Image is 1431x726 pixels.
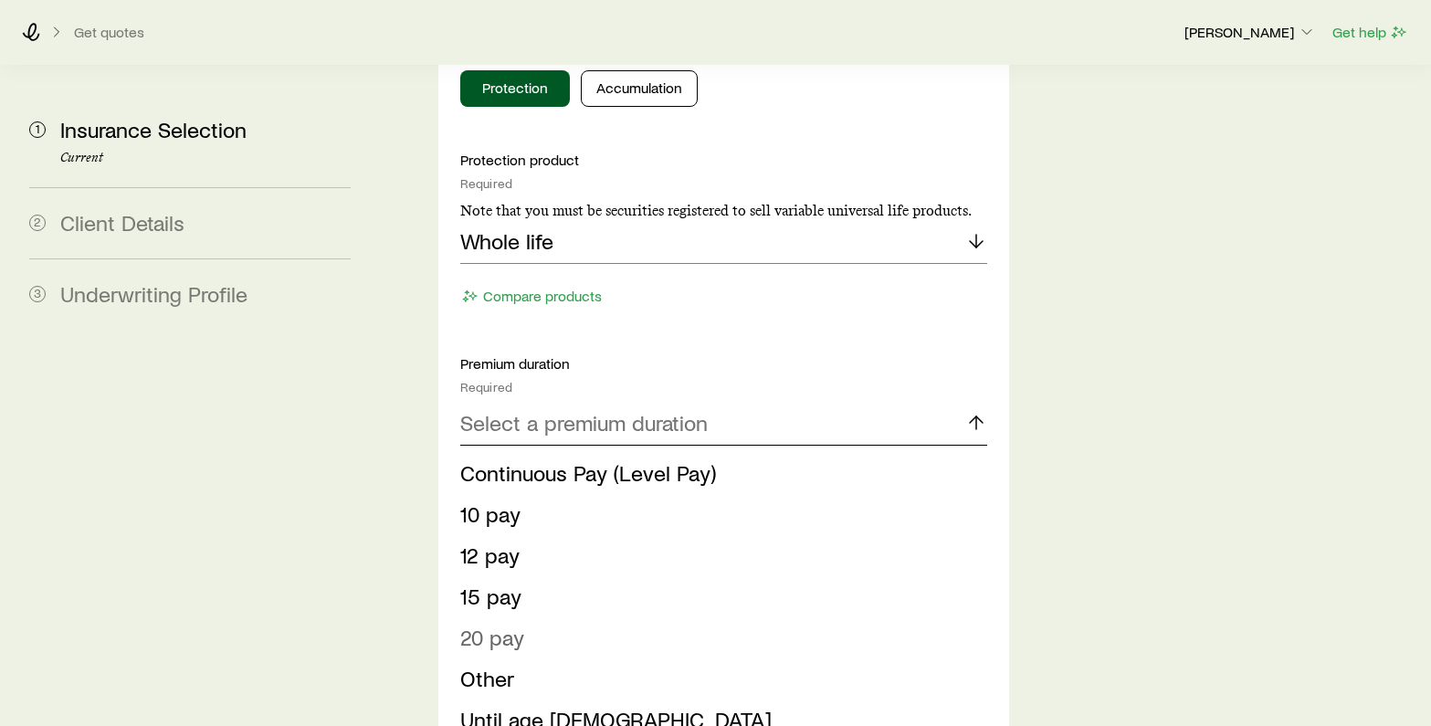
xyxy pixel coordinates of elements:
button: Get quotes [73,24,145,41]
span: 20 pay [460,624,524,650]
div: Required [460,380,988,395]
p: [PERSON_NAME] [1184,23,1316,41]
p: Whole life [460,228,553,254]
span: 3 [29,286,46,302]
button: Get help [1331,22,1409,43]
li: Other [460,658,977,700]
span: Continuous Pay (Level Pay) [460,459,716,486]
div: Required [460,176,988,191]
button: [PERSON_NAME] [1184,22,1317,44]
li: 15 pay [460,576,977,617]
span: Underwriting Profile [60,280,247,307]
p: Premium duration [460,354,988,373]
p: Protection product [460,151,988,169]
li: 20 pay [460,617,977,658]
li: 12 pay [460,535,977,576]
span: Insurance Selection [60,116,247,142]
span: 2 [29,215,46,231]
span: 15 pay [460,583,521,609]
li: 10 pay [460,494,977,535]
span: 1 [29,121,46,138]
p: Select a premium duration [460,410,708,436]
li: Continuous Pay (Level Pay) [460,453,977,494]
button: Compare products [460,286,603,307]
span: 10 pay [460,500,521,527]
span: 12 pay [460,542,520,568]
button: Protection [460,70,570,107]
button: Accumulation [581,70,698,107]
p: Note that you must be securities registered to sell variable universal life products. [460,202,988,220]
span: Other [460,665,514,691]
span: Client Details [60,209,184,236]
p: Current [60,151,351,165]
